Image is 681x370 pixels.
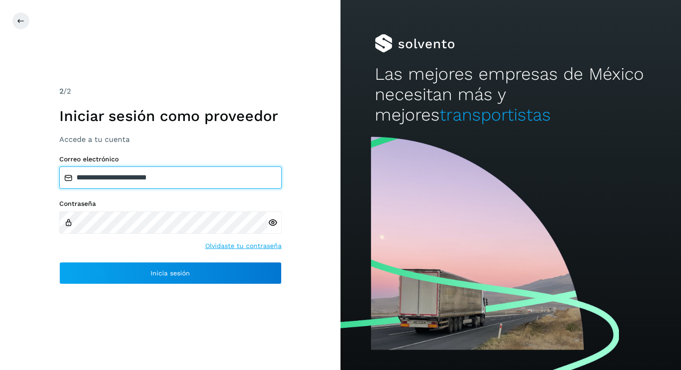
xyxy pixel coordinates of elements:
[59,262,282,284] button: Inicia sesión
[440,105,551,125] span: transportistas
[151,270,190,276] span: Inicia sesión
[205,241,282,251] a: Olvidaste tu contraseña
[375,64,647,126] h2: Las mejores empresas de México necesitan más y mejores
[59,135,282,144] h3: Accede a tu cuenta
[59,107,282,125] h1: Iniciar sesión como proveedor
[59,155,282,163] label: Correo electrónico
[59,86,282,97] div: /2
[59,200,282,208] label: Contraseña
[59,87,63,96] span: 2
